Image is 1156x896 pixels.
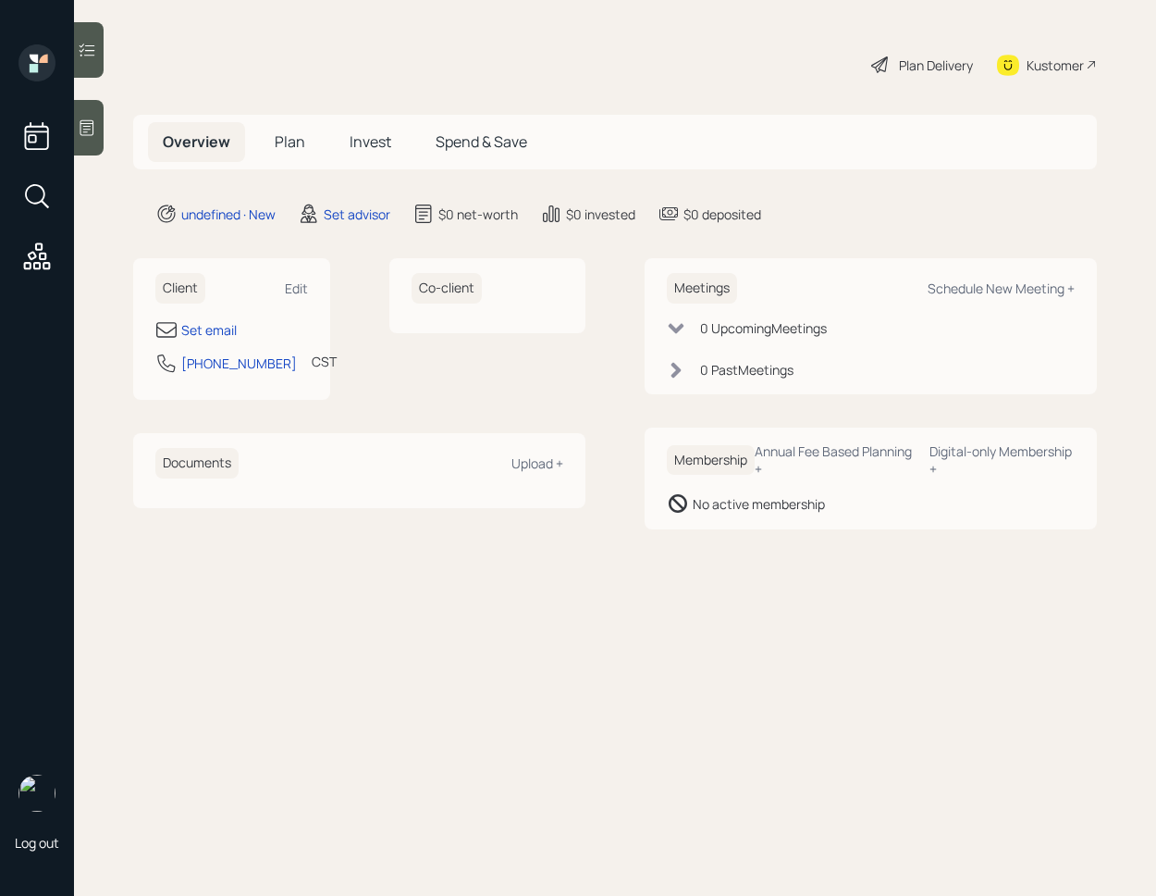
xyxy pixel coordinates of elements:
[436,131,527,152] span: Spend & Save
[412,273,482,304] h6: Co-client
[181,320,237,340] div: Set email
[181,205,276,224] div: undefined · New
[163,131,230,152] span: Overview
[285,280,308,297] div: Edit
[18,775,55,812] img: retirable_logo.png
[275,131,305,152] span: Plan
[667,273,737,304] h6: Meetings
[683,205,761,224] div: $0 deposited
[700,318,827,338] div: 0 Upcoming Meeting s
[511,454,563,472] div: Upload +
[155,273,205,304] h6: Client
[15,834,59,852] div: Log out
[693,494,825,514] div: No active membership
[181,354,297,373] div: [PHONE_NUMBER]
[438,205,518,224] div: $0 net-worth
[1027,56,1084,75] div: Kustomer
[566,205,635,224] div: $0 invested
[700,360,793,380] div: 0 Past Meeting s
[899,56,973,75] div: Plan Delivery
[928,280,1075,297] div: Schedule New Meeting +
[155,448,239,479] h6: Documents
[350,131,391,152] span: Invest
[312,352,337,371] div: CST
[667,445,755,476] h6: Membership
[755,442,915,478] div: Annual Fee Based Planning +
[929,442,1075,478] div: Digital-only Membership +
[324,205,390,224] div: Set advisor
